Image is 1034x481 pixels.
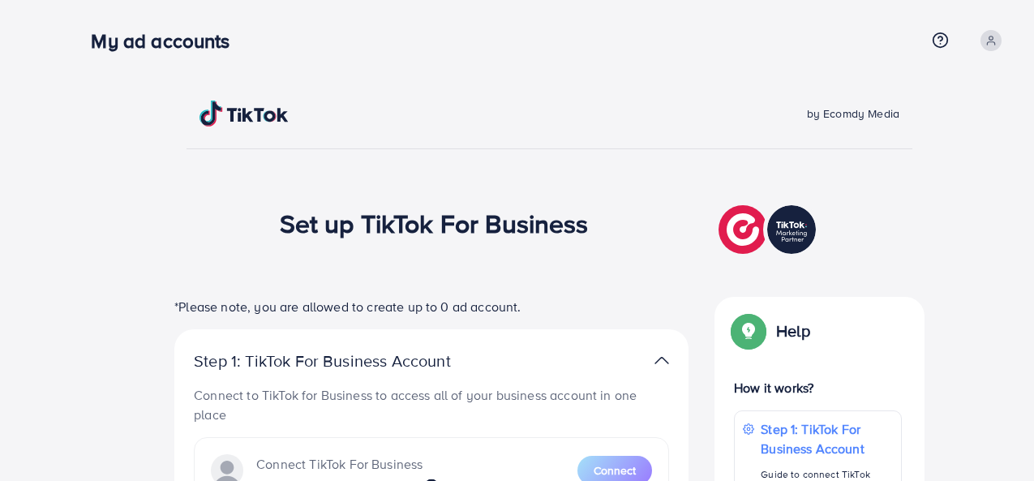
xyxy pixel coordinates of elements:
[194,351,502,371] p: Step 1: TikTok For Business Account
[761,419,893,458] p: Step 1: TikTok For Business Account
[280,208,589,238] h1: Set up TikTok For Business
[734,378,902,397] p: How it works?
[807,105,899,122] span: by Ecomdy Media
[91,29,242,53] h3: My ad accounts
[174,297,689,316] p: *Please note, you are allowed to create up to 0 ad account.
[776,321,810,341] p: Help
[200,101,289,127] img: TikTok
[734,316,763,346] img: Popup guide
[654,349,669,372] img: TikTok partner
[719,201,820,258] img: TikTok partner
